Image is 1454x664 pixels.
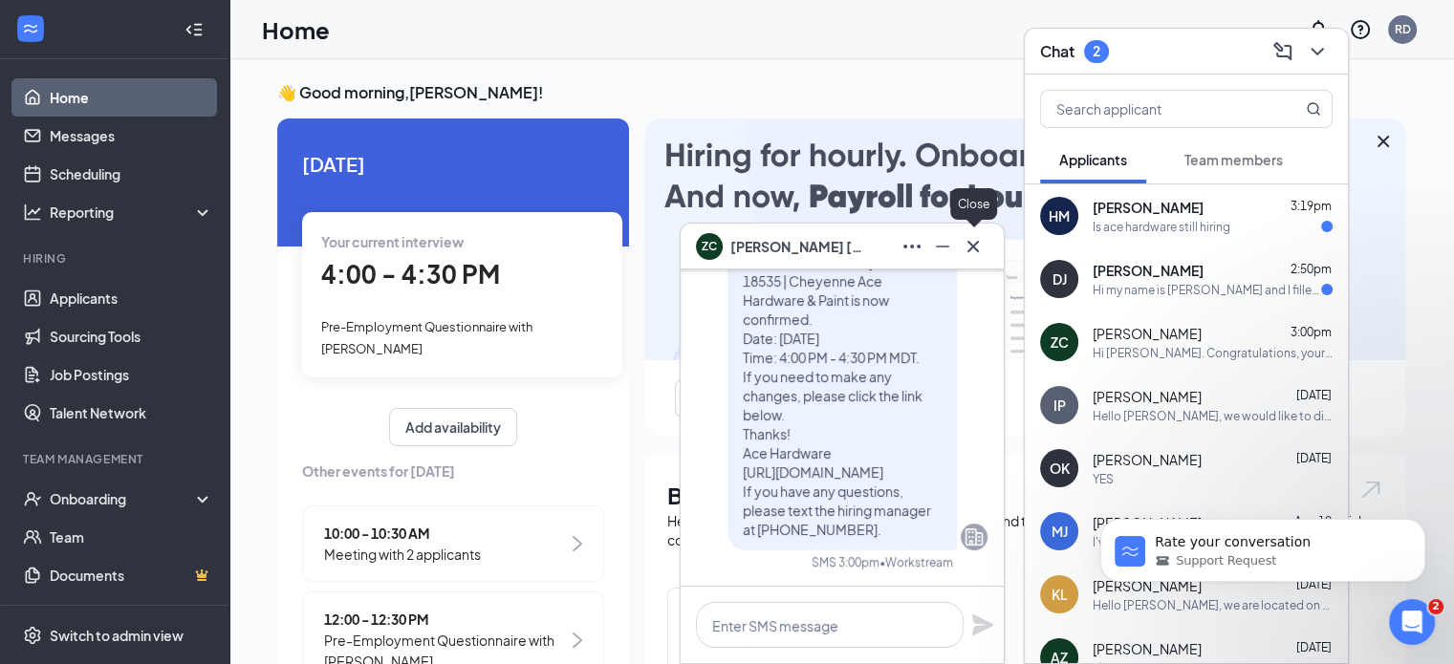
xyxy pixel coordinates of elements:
div: IP [1053,396,1066,415]
span: [PERSON_NAME] [1093,198,1204,217]
div: Hi my name is [PERSON_NAME] and I filled out the in store questionnaire last week and I just want... [1093,282,1321,298]
svg: QuestionInfo [1349,18,1372,41]
span: [PERSON_NAME] [1093,261,1204,280]
div: Switch to admin view [50,626,184,645]
input: Search applicant [1041,91,1268,127]
div: RD [1395,21,1411,37]
span: 2:50pm [1291,262,1332,276]
svg: UserCheck [23,489,42,508]
svg: Ellipses [901,235,923,258]
svg: ComposeMessage [1271,40,1294,63]
div: Reporting [50,203,214,222]
div: MJ [1052,522,1068,541]
div: ZC [1051,332,1069,352]
svg: WorkstreamLogo [21,19,40,38]
button: See how it works [675,379,814,418]
span: [DATE] [1296,388,1332,402]
svg: MagnifyingGlass [1306,101,1321,117]
h1: Home [262,13,330,46]
svg: Plane [971,613,994,636]
h3: 👋 Good morning, [PERSON_NAME] ! [277,82,1406,103]
span: 10:00 - 10:30 AM [324,523,481,544]
a: DocumentsCrown [50,556,213,594]
svg: Notifications [1307,18,1330,41]
span: [DATE] [1296,451,1332,465]
div: Close [950,188,997,220]
div: SMS 3:00pm [812,554,879,570]
span: [PERSON_NAME] [1093,324,1202,343]
span: Applicants [1059,151,1127,168]
a: SurveysCrown [50,594,213,632]
span: 3:19pm [1291,199,1332,213]
span: 3:00pm [1291,325,1332,339]
button: Add availability [389,408,517,446]
button: ComposeMessage [1268,36,1298,67]
div: DJ [1053,269,1067,289]
a: Applicants [50,279,213,317]
span: [PERSON_NAME] [1093,639,1202,658]
span: Other events for [DATE] [302,461,604,482]
button: Cross [958,231,988,262]
div: Hiring [23,250,209,267]
button: ChevronDown [1302,36,1333,67]
div: Here are the brands under this account. Click into a brand to see your locations, managers, job p... [667,511,1383,549]
a: Home [50,78,213,117]
svg: Collapse [184,20,204,39]
svg: Minimize [931,235,954,258]
a: Team [50,518,213,556]
span: 12:00 - 12:30 PM [324,609,568,630]
svg: Settings [23,626,42,645]
svg: ChevronDown [1306,40,1329,63]
div: OK [1050,459,1070,478]
h3: Chat [1040,41,1074,62]
button: Minimize [927,231,958,262]
span: [PERSON_NAME] [PERSON_NAME] [730,236,864,257]
svg: Analysis [23,203,42,222]
img: payroll-large.gif [644,118,1406,360]
svg: Company [963,525,986,548]
iframe: Intercom notifications message [1072,479,1454,612]
span: [DATE] [302,149,604,179]
span: 2 [1428,599,1443,614]
a: Talent Network [50,394,213,432]
a: Job Postings [50,355,213,394]
div: YES [1093,471,1114,487]
div: Onboarding [50,489,197,508]
div: Hi [PERSON_NAME]. Congratulations, your meeting with Ace Hardware for Cashier/Sales - Cheyenne at... [1093,345,1333,361]
a: Scheduling [50,155,213,193]
span: 4:00 - 4:30 PM [321,258,500,289]
button: Ellipses [897,231,927,262]
span: Team members [1184,151,1283,168]
svg: Cross [1372,130,1395,153]
a: Messages [50,117,213,155]
div: Team Management [23,451,209,467]
h1: Brand [667,479,1383,511]
span: [PERSON_NAME] [1093,450,1202,469]
span: Your current interview [321,233,464,250]
iframe: Intercom live chat [1389,599,1435,645]
div: 2 [1093,43,1100,59]
span: • Workstream [879,554,953,570]
div: HM [1049,206,1070,225]
a: Sourcing Tools [50,317,213,355]
span: [PERSON_NAME] [1093,387,1202,406]
div: KL [1052,585,1068,604]
span: Pre-Employment Questionnaire with [PERSON_NAME] [321,319,532,355]
svg: Cross [962,235,985,258]
span: [DATE] [1296,640,1332,654]
span: Meeting with 2 applicants [324,544,481,565]
div: Hello [PERSON_NAME], we would like to discuss a possible job offer. Please contact my office at y... [1093,408,1333,424]
div: Is ace hardware still hiring [1093,219,1230,235]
